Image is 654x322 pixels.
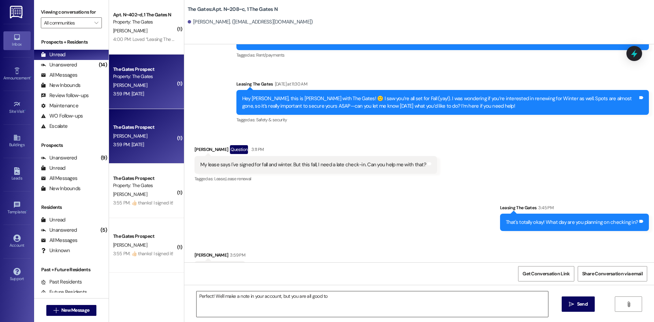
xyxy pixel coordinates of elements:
div: Unread [41,51,65,58]
input: All communities [44,17,91,28]
span: Get Conversation Link [523,270,570,277]
div: (5) [99,225,109,235]
div: Maintenance [41,102,78,109]
a: Buildings [3,132,31,150]
span: New Message [61,307,89,314]
i:  [94,20,98,26]
button: New Message [46,305,97,316]
div: Review follow-ups [41,92,89,99]
div: Leasing The Gates [500,204,649,214]
div: Unanswered [41,61,77,68]
div: Leasing The Gates [236,80,649,90]
span: Lease renewal [225,176,251,182]
div: Property: The Gates [113,18,176,26]
div: Unread [41,216,65,224]
div: 3:59 PM: [DATE] [113,91,144,97]
div: (9) [99,153,109,163]
div: Tagged as: [236,50,649,60]
div: The Gates Prospect [113,66,176,73]
i:  [626,302,631,307]
div: 3:55 PM: 👍🏻 thanks! I signed it! [113,200,173,206]
div: 3:59 PM [228,251,245,259]
div: The Gates Prospect [113,124,176,131]
div: Apt. N~402~d, 1 The Gates N [113,11,176,18]
div: The Gates Prospect [113,175,176,182]
span: [PERSON_NAME] [113,82,147,88]
div: The Gates Prospect [113,233,176,240]
div: 3:11 PM [250,146,264,153]
a: Templates • [3,199,31,217]
div: Residents [34,204,109,211]
span: Lease , [214,176,225,182]
div: [DATE] at 11:30 AM [273,80,307,88]
div: All Messages [41,72,77,79]
span: Safety & security [256,117,287,123]
div: (14) [97,60,109,70]
div: [PERSON_NAME]. ([EMAIL_ADDRESS][DOMAIN_NAME]) [188,18,313,26]
img: ResiDesk Logo [10,6,24,18]
div: Property: The Gates [113,73,176,80]
span: [PERSON_NAME] [113,28,147,34]
span: [PERSON_NAME] [113,191,147,197]
span: Rent/payments [256,52,285,58]
div: Tagged as: [194,174,437,184]
div: [PERSON_NAME] [194,145,437,156]
div: WO Follow-ups [41,112,83,120]
i:  [53,308,59,313]
a: Inbox [3,31,31,50]
a: Leads [3,165,31,184]
span: [PERSON_NAME] [113,133,147,139]
button: Send [562,296,595,312]
div: Unread [41,165,65,172]
div: Unanswered [41,154,77,162]
div: 3:45 PM [536,204,553,211]
div: Escalate [41,123,67,130]
div: That's totally okay! What day are you planning on checking in? [506,219,638,226]
div: New Inbounds [41,185,80,192]
div: Prospects + Residents [34,39,109,46]
div: All Messages [41,237,77,244]
label: Viewing conversations for [41,7,102,17]
button: Get Conversation Link [518,266,574,281]
div: 3:59 PM: [DATE] [113,141,144,148]
div: Prospects [34,142,109,149]
span: • [26,209,27,213]
div: All Messages [41,175,77,182]
div: Property: The Gates [113,182,176,189]
div: Unanswered [41,227,77,234]
div: 3:55 PM: 👍🏻 thanks! I signed it! [113,250,173,257]
a: Support [3,266,31,284]
span: Send [577,301,588,308]
div: [PERSON_NAME] [194,251,245,261]
i:  [569,302,574,307]
div: New Inbounds [41,82,80,89]
b: The Gates: Apt. N~208~c, 1 The Gates N [188,6,278,13]
div: Past Residents [41,278,82,286]
div: Unknown [41,247,70,254]
textarea: Perfect! We'll make a note in your account, but you are all good to [197,291,548,317]
div: Hey [PERSON_NAME], this is [PERSON_NAME] with The Gates! 🙂 I saw you’re all set for Fall (yay!). ... [242,95,638,110]
span: Share Conversation via email [582,270,643,277]
a: Account [3,232,31,251]
div: Tagged as: [236,115,649,125]
span: • [25,108,26,113]
div: Question [230,145,248,154]
div: Future Residents [41,289,87,296]
span: • [30,75,31,79]
div: 4:00 PM: Loved “Leasing The Gates (The Gates): Yes, just go ahead and send us an email and we wil... [113,36,386,42]
button: Share Conversation via email [578,266,647,281]
span: [PERSON_NAME] [113,242,147,248]
div: My lease says I've signed for fall and winter. But this fall, I need a late check-in. Can you hel... [200,161,426,168]
div: Past + Future Residents [34,266,109,273]
a: Site Visit • [3,98,31,117]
